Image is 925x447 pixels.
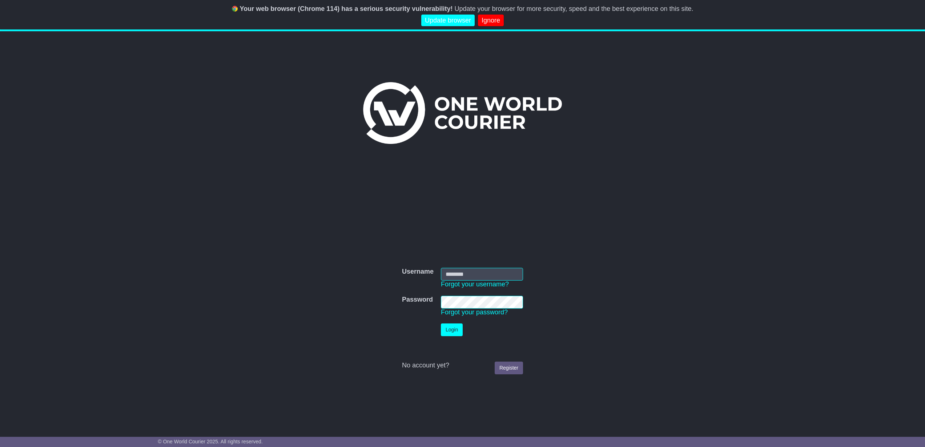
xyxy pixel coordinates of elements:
label: Username [402,268,434,276]
span: © One World Courier 2025. All rights reserved. [158,439,263,444]
a: Ignore [478,15,504,27]
a: Register [495,362,523,374]
button: Login [441,323,463,336]
a: Forgot your username? [441,281,509,288]
a: Update browser [421,15,475,27]
label: Password [402,296,433,304]
b: Your web browser (Chrome 114) has a serious security vulnerability! [240,5,453,12]
div: No account yet? [402,362,523,370]
span: Update your browser for more security, speed and the best experience on this site. [454,5,693,12]
a: Forgot your password? [441,309,508,316]
img: One World [363,82,562,144]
